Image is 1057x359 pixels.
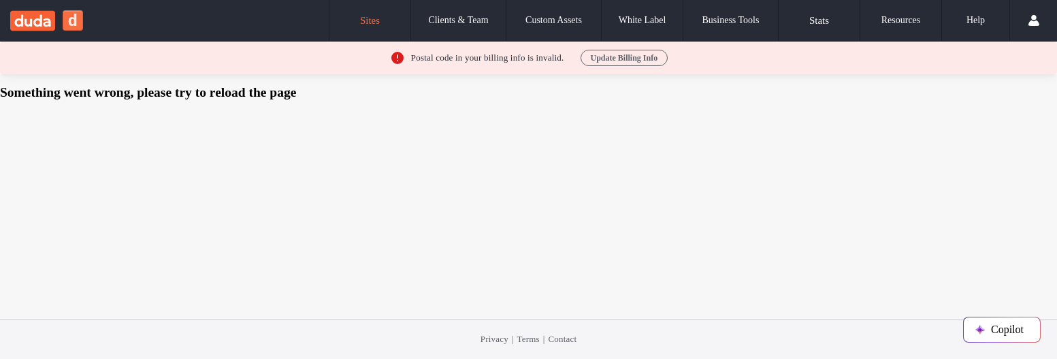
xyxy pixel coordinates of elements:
[512,334,514,344] span: |
[543,334,545,344] span: |
[702,15,760,26] label: Business Tools
[517,334,539,344] a: Terms
[966,15,985,26] label: Help
[964,317,1040,342] button: Copilot
[548,334,576,344] a: Contact
[411,51,564,65] span: Postal code in your billing info is invalid.
[525,15,582,26] label: Custom Assets
[428,15,488,26] label: Clients & Team
[360,15,380,27] label: Sites
[619,15,666,26] label: White Label
[809,15,829,27] label: Stats
[881,15,921,26] label: Resources
[581,50,668,66] button: Update Billing Info
[481,334,508,344] a: Privacy
[63,10,83,31] button: d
